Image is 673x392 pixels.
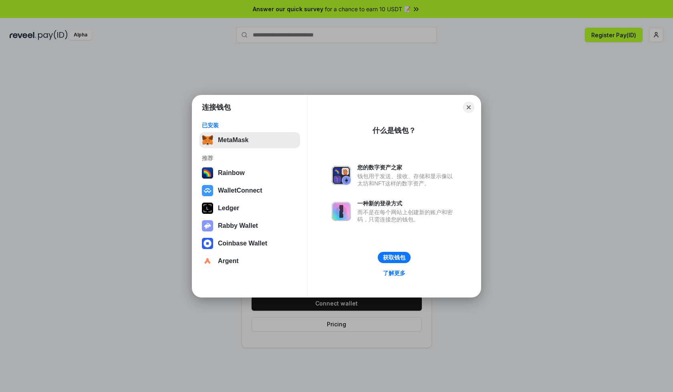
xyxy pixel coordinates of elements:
[218,169,245,177] div: Rainbow
[383,254,405,261] div: 获取钱包
[218,187,262,194] div: WalletConnect
[357,209,457,223] div: 而不是在每个网站上创建新的账户和密码，只需连接您的钱包。
[202,155,298,162] div: 推荐
[218,137,248,144] div: MetaMask
[218,222,258,229] div: Rabby Wallet
[202,203,213,214] img: svg+xml,%3Csvg%20xmlns%3D%22http%3A%2F%2Fwww.w3.org%2F2000%2Fsvg%22%20width%3D%2228%22%20height%3...
[378,252,411,263] button: 获取钱包
[357,164,457,171] div: 您的数字资产之家
[199,183,300,199] button: WalletConnect
[199,218,300,234] button: Rabby Wallet
[202,103,231,112] h1: 连接钱包
[199,253,300,269] button: Argent
[199,200,300,216] button: Ledger
[218,205,239,212] div: Ledger
[463,102,474,113] button: Close
[218,257,239,265] div: Argent
[202,122,298,129] div: 已安装
[357,173,457,187] div: 钱包用于发送、接收、存储和显示像以太坊和NFT这样的数字资产。
[332,166,351,185] img: svg+xml,%3Csvg%20xmlns%3D%22http%3A%2F%2Fwww.w3.org%2F2000%2Fsvg%22%20fill%3D%22none%22%20viewBox...
[218,240,267,247] div: Coinbase Wallet
[332,202,351,221] img: svg+xml,%3Csvg%20xmlns%3D%22http%3A%2F%2Fwww.w3.org%2F2000%2Fsvg%22%20fill%3D%22none%22%20viewBox...
[357,200,457,207] div: 一种新的登录方式
[202,255,213,267] img: svg+xml,%3Csvg%20width%3D%2228%22%20height%3D%2228%22%20viewBox%3D%220%200%2028%2028%22%20fill%3D...
[199,132,300,148] button: MetaMask
[373,126,416,135] div: 什么是钱包？
[378,268,410,278] a: 了解更多
[202,135,213,146] img: svg+xml,%3Csvg%20fill%3D%22none%22%20height%3D%2233%22%20viewBox%3D%220%200%2035%2033%22%20width%...
[202,220,213,231] img: svg+xml,%3Csvg%20xmlns%3D%22http%3A%2F%2Fwww.w3.org%2F2000%2Fsvg%22%20fill%3D%22none%22%20viewBox...
[383,269,405,277] div: 了解更多
[199,235,300,251] button: Coinbase Wallet
[202,238,213,249] img: svg+xml,%3Csvg%20width%3D%2228%22%20height%3D%2228%22%20viewBox%3D%220%200%2028%2028%22%20fill%3D...
[199,165,300,181] button: Rainbow
[202,167,213,179] img: svg+xml,%3Csvg%20width%3D%22120%22%20height%3D%22120%22%20viewBox%3D%220%200%20120%20120%22%20fil...
[202,185,213,196] img: svg+xml,%3Csvg%20width%3D%2228%22%20height%3D%2228%22%20viewBox%3D%220%200%2028%2028%22%20fill%3D...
